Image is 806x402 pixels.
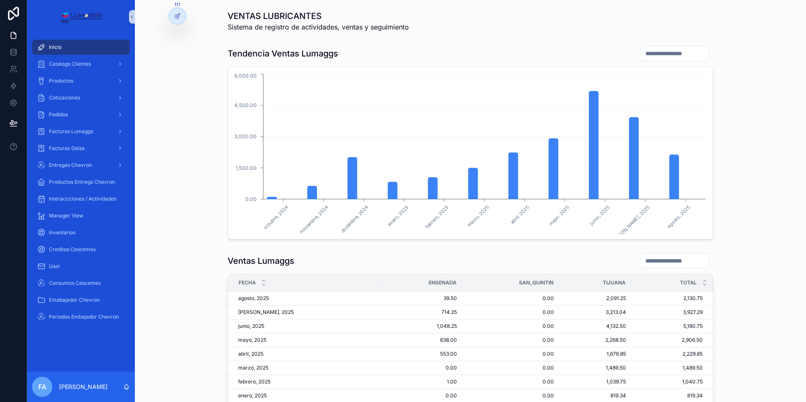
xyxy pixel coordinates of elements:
[228,306,379,319] td: [PERSON_NAME], 2025
[49,128,93,135] span: Facturas Lumaggs
[32,174,130,190] a: Productos Entrega Chevron
[559,306,631,319] td: 3,213.04
[559,292,631,306] td: 2,091.25
[462,319,559,333] td: 0.00
[234,102,257,108] tspan: 4,500.00
[32,309,130,324] a: Periodos Embajador Chevron
[379,292,462,306] td: 39.50
[631,361,713,375] td: 1,489.50
[228,10,409,22] h1: VENTAS LUBRICANTES
[559,333,631,347] td: 2,268.50
[49,314,119,320] span: Periodos Embajador Chevron
[559,319,631,333] td: 4,132.50
[49,246,96,253] span: Creditos Cescemex
[49,280,101,287] span: Consumos Cescemex
[680,279,697,286] span: TOTAL
[49,297,99,303] span: Emabajador Chevron
[32,292,130,308] a: Emabajador Chevron
[59,383,107,391] p: [PERSON_NAME]
[228,292,379,306] td: agosto, 2025
[631,333,713,347] td: 2,906.50
[228,333,379,347] td: mayo, 2025
[32,141,130,156] a: Facturas Galsa
[462,375,559,389] td: 0.00
[379,375,462,389] td: 1.00
[32,191,130,206] a: Interaccciones / Actividades
[32,158,130,173] a: Entregas Chevron
[462,306,559,319] td: 0.00
[49,179,115,185] span: Productos Entrega Chevron
[49,111,68,118] span: Pedidos
[379,361,462,375] td: 0.00
[27,34,135,335] div: scrollable content
[603,279,626,286] span: TIJUANA
[228,48,338,59] h1: Tendencia Ventas Lumaggs
[49,44,62,51] span: Inicio
[462,347,559,361] td: 0.00
[32,124,130,139] a: Facturas Lumaggs
[32,107,130,122] a: Pedidos
[263,204,289,230] text: octubre, 2024
[559,347,631,361] td: 1,676.85
[32,40,130,55] a: Inicio
[49,78,73,84] span: Productos
[38,382,46,392] span: FA
[228,361,379,375] td: marzo, 2025
[228,22,409,32] span: Sistema de registro de actividades, ventas y seguimiento
[462,333,559,347] td: 0.00
[32,73,130,88] a: Productos
[49,229,75,236] span: Inventarios
[32,259,130,274] a: User
[379,319,462,333] td: 1,048.25
[666,204,691,229] text: agosto, 2025
[49,212,83,219] span: Manager View
[631,375,713,389] td: 1,040.75
[379,347,462,361] td: 553.00
[379,306,462,319] td: 714.25
[429,279,457,286] span: ENSENADA
[548,204,570,227] text: mayo, 2025
[509,204,530,225] text: abril, 2025
[32,276,130,291] a: Consumos Cescemex
[49,145,85,152] span: Facturas Galsa
[32,225,130,240] a: Inventarios
[387,204,410,227] text: enero, 2025
[559,375,631,389] td: 1,039.75
[236,165,257,171] tspan: 1,500.00
[631,319,713,333] td: 5,180.75
[462,361,559,375] td: 0.00
[631,347,713,361] td: 2,229.85
[228,255,294,267] h1: Ventas Lumaggs
[379,333,462,347] td: 638.00
[245,196,257,202] tspan: 0.00
[49,263,60,270] span: User
[233,72,708,234] div: chart
[631,306,713,319] td: 3,927.29
[340,204,370,234] text: diciembre, 2024
[59,10,102,24] img: App logo
[559,361,631,375] td: 1,489.50
[32,208,130,223] a: Manager View
[519,279,553,286] span: SAN_QUINTIN
[234,133,257,139] tspan: 3,000.00
[228,375,379,389] td: febrero, 2025
[228,347,379,361] td: abril, 2025
[424,204,450,230] text: febrero, 2025
[239,279,256,286] span: Fecha
[588,204,611,227] text: junio, 2025
[298,204,330,235] text: noviembre, 2024
[49,196,116,202] span: Interaccciones / Actividades
[631,292,713,306] td: 2,130.75
[32,90,130,105] a: Cotizaciones
[49,162,92,169] span: Entregas Chevron
[32,56,130,72] a: Catalogo Clientes
[32,242,130,257] a: Creditos Cescemex
[234,72,257,79] tspan: 6,000.00
[462,292,559,306] td: 0.00
[228,319,379,333] td: junio, 2025
[466,204,490,228] text: marzo, 2025
[49,61,91,67] span: Catalogo Clientes
[610,204,651,245] text: [PERSON_NAME], 2025
[49,94,80,101] span: Cotizaciones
